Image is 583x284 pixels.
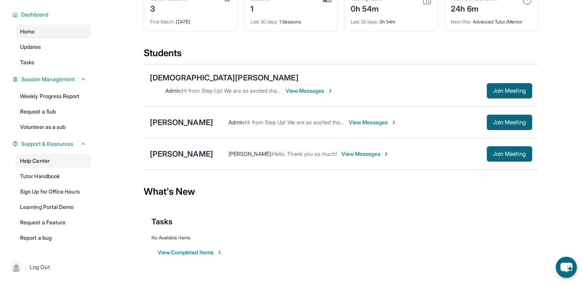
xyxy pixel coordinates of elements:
span: Last 30 days : [250,19,278,25]
a: Help Center [15,154,91,168]
span: Updates [20,43,41,51]
div: [DATE] [150,14,231,25]
span: Join Meeting [493,89,526,93]
span: Last 30 days : [351,19,378,25]
span: View Messages [341,150,390,158]
div: [PERSON_NAME] [150,117,213,128]
span: Hello. Thank you so much! [272,150,337,157]
span: | [25,262,27,272]
div: 24h 6m [451,2,497,14]
button: Join Meeting [487,146,532,162]
span: Admin : [165,87,182,94]
div: What's New [144,175,538,209]
div: 1 Sessions [250,14,331,25]
button: View Completed Items [158,249,223,256]
button: Session Management [18,75,86,83]
img: Chevron-Right [383,151,389,157]
a: Volunteer as a sub [15,120,91,134]
div: 3 [150,2,187,14]
div: [PERSON_NAME] [150,149,213,159]
span: Support & Resources [21,140,73,148]
span: Dashboard [21,11,49,18]
span: First Match : [150,19,175,25]
span: Log Out [30,263,50,271]
a: Weekly Progress Report [15,89,91,103]
span: Tasks [20,58,34,66]
span: Next title : [451,19,472,25]
span: Home [20,28,35,35]
button: Support & Resources [18,140,86,148]
span: Session Management [21,75,75,83]
a: |Log Out [8,259,91,276]
img: user-img [11,262,22,272]
img: Chevron-Right [327,88,333,94]
a: Learning Portal Demo [15,200,91,214]
img: Chevron-Right [391,119,397,125]
button: Join Meeting [487,83,532,99]
div: 0h 54m [351,14,432,25]
div: [DEMOGRAPHIC_DATA][PERSON_NAME] [150,72,299,83]
a: Tutor Handbook [15,169,91,183]
span: View Messages [286,87,334,95]
a: Request a Sub [15,105,91,119]
button: chat-button [556,257,577,278]
a: Tasks [15,55,91,69]
a: Updates [15,40,91,54]
span: Join Meeting [493,152,526,156]
span: View Messages [349,119,397,126]
div: 0h 54m [351,2,381,14]
button: Dashboard [18,11,86,18]
a: Home [15,25,91,38]
div: No Available Items [151,235,531,241]
div: 1 [250,2,270,14]
span: Tasks [151,216,173,227]
span: Join Meeting [493,120,526,125]
span: [PERSON_NAME] : [228,150,272,157]
a: Sign Up for Office Hours [15,185,91,199]
div: Advanced Tutor/Mentor [451,14,532,25]
a: Report a bug [15,231,91,245]
span: Admin : [228,119,245,125]
button: Join Meeting [487,115,532,130]
div: Students [144,47,538,64]
a: Request a Feature [15,216,91,229]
